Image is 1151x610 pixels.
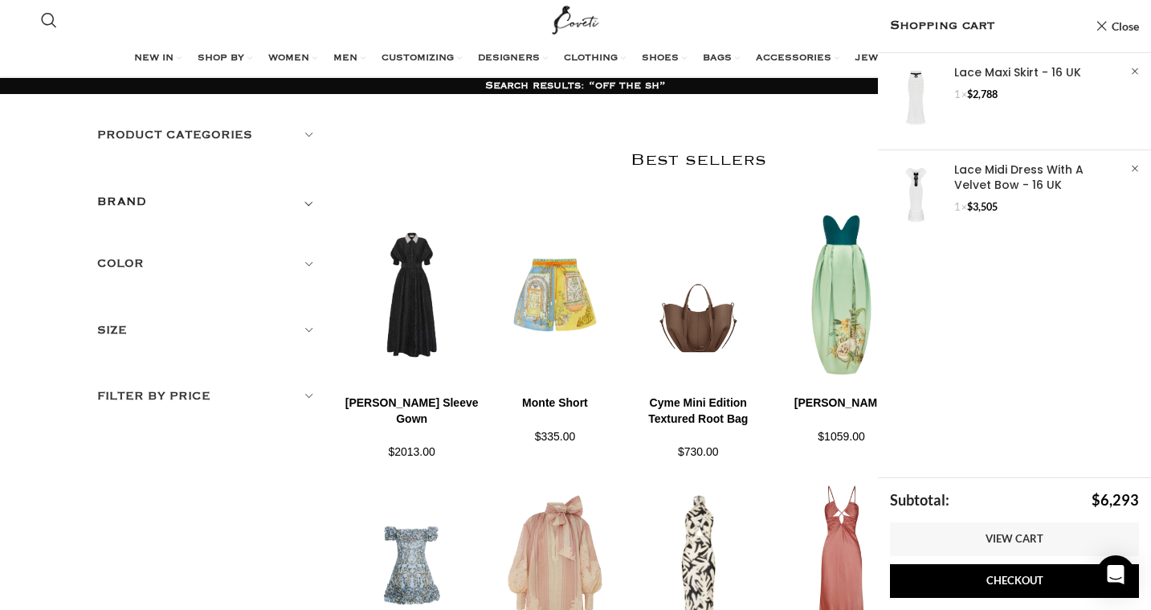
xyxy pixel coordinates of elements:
[855,43,927,75] a: JEWELLERY
[97,321,319,339] h5: Size
[890,522,1139,556] a: View cart
[97,192,319,221] div: Toggle filter
[333,43,365,75] a: MEN
[342,395,481,461] a: [PERSON_NAME] Sleeve Gown $2013.00
[198,43,252,75] a: SHOP BY
[97,387,319,405] h5: Filter by price
[1096,555,1135,594] div: Open Intercom Messenger
[198,52,244,65] span: SHOP BY
[333,52,357,65] span: MEN
[1127,63,1143,80] a: Remove Lace Maxi Skirt - 16 UK from cart
[535,430,576,443] span: $335.00
[485,199,624,391] img: Alemais-Monte-Short-3.jpg
[878,150,1151,239] a: Show
[268,43,317,75] a: WOMEN
[342,199,481,391] img: Rebecca-Vallance-Esther-Short-Sleeve-Gown-7-scaled.jpg
[478,43,548,75] a: DESIGNERS
[382,52,454,65] span: CUSTOMIZING
[642,43,687,75] a: SHOES
[772,395,911,411] h4: [PERSON_NAME]
[1127,161,1143,177] a: Remove Lace Midi Dress With A Velvet Bow - 16 UK from cart
[485,395,624,411] h4: Monte Short
[629,395,768,427] h4: Cyme Mini Edition Textured Root Bag
[1092,491,1139,509] bdi: 6,293
[97,126,319,144] h5: Product categories
[478,52,540,65] span: DESIGNERS
[382,43,462,75] a: CUSTOMIZING
[33,43,1118,75] div: Main navigation
[485,395,624,445] a: Monte Short $335.00
[1092,491,1100,509] span: $
[890,564,1139,598] a: Checkout
[134,43,182,75] a: NEW IN
[772,199,911,391] img: Alemais-Anita-Gown.jpg
[642,52,679,65] span: SHOES
[342,395,481,427] h4: [PERSON_NAME] Sleeve Gown
[756,43,839,75] a: ACCESSORIES
[772,395,911,445] a: [PERSON_NAME] $1059.00
[97,193,147,211] h5: BRAND
[890,490,949,510] strong: Subtotal:
[1096,16,1139,36] a: Close
[388,445,435,458] span: $2013.00
[878,53,1151,142] a: Show
[818,430,864,443] span: $1059.00
[549,12,602,26] a: Site logo
[134,52,173,65] span: NEW IN
[97,255,319,272] h5: Color
[629,199,768,391] img: Polene-73.png
[485,79,666,93] h1: Search results: “off the sh”
[564,43,626,75] a: CLOTHING
[703,52,732,65] span: BAGS
[756,52,831,65] span: ACCESSORIES
[33,4,65,36] a: Search
[678,445,719,458] span: $730.00
[890,16,1088,36] span: Shopping cart
[703,43,740,75] a: BAGS
[268,52,309,65] span: WOMEN
[564,52,618,65] span: CLOTHING
[855,52,919,65] span: JEWELLERY
[342,150,1055,170] h2: Best sellers
[629,395,768,461] a: Cyme Mini Edition Textured Root Bag $730.00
